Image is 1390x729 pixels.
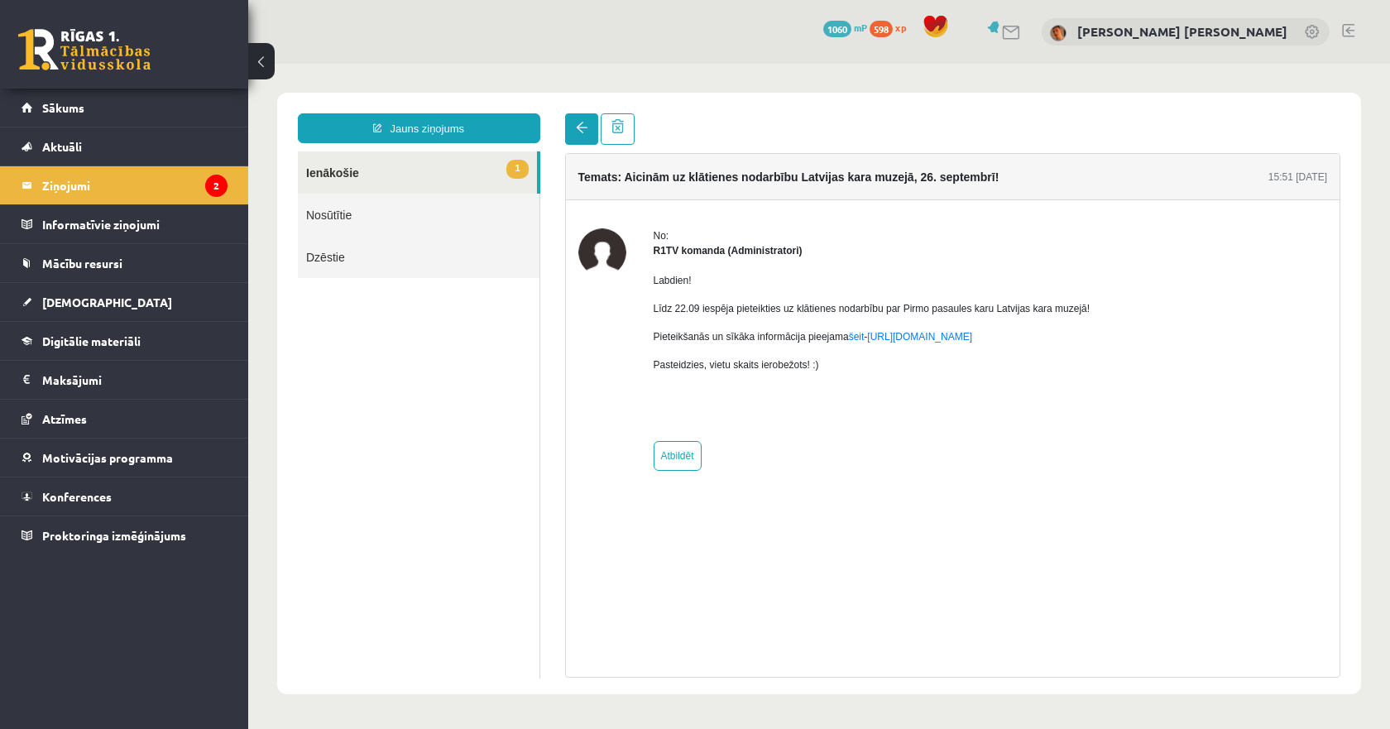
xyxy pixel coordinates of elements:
[619,267,724,279] a: [URL][DOMAIN_NAME]
[22,89,228,127] a: Sākums
[405,209,842,224] p: Labdien!
[205,175,228,197] i: 2
[42,411,87,426] span: Atzīmes
[22,477,228,516] a: Konferences
[42,256,122,271] span: Mācību resursi
[330,107,751,120] h4: Temats: Aicinām uz klātienes nodarbību Latvijas kara muzejā, 26. septembrī!
[50,130,291,172] a: Nosūtītie
[22,166,228,204] a: Ziņojumi2
[42,295,172,309] span: [DEMOGRAPHIC_DATA]
[405,266,842,281] p: Pieteikšanās un sīkāka informācija pieejama -
[823,21,851,37] span: 1060
[405,165,842,180] div: No:
[22,516,228,554] a: Proktoringa izmēģinājums
[823,21,867,34] a: 1060 mP
[405,181,554,193] strong: R1TV komanda (Administratori)
[22,439,228,477] a: Motivācijas programma
[42,139,82,154] span: Aktuāli
[870,21,914,34] a: 598 xp
[50,172,291,214] a: Dzēstie
[601,267,616,279] a: šeit
[1077,23,1287,40] a: [PERSON_NAME] [PERSON_NAME]
[22,127,228,165] a: Aktuāli
[22,205,228,243] a: Informatīvie ziņojumi
[405,377,453,407] a: Atbildēt
[42,205,228,243] legend: Informatīvie ziņojumi
[22,244,228,282] a: Mācību resursi
[22,322,228,360] a: Digitālie materiāli
[50,88,289,130] a: 1Ienākošie
[22,400,228,438] a: Atzīmes
[1050,25,1066,41] img: Kristiāns Aleksandrs Šramko
[330,165,378,213] img: R1TV komanda
[895,21,906,34] span: xp
[42,361,228,399] legend: Maksājumi
[42,166,228,204] legend: Ziņojumi
[42,528,186,543] span: Proktoringa izmēģinājums
[42,100,84,115] span: Sākums
[50,50,292,79] a: Jauns ziņojums
[854,21,867,34] span: mP
[405,237,842,252] p: Līdz 22.09 iespēja pieteikties uz klātienes nodarbību par Pirmo pasaules karu Latvijas kara muzejā!
[18,29,151,70] a: Rīgas 1. Tālmācības vidusskola
[42,489,112,504] span: Konferences
[22,283,228,321] a: [DEMOGRAPHIC_DATA]
[42,333,141,348] span: Digitālie materiāli
[405,294,842,309] p: Pasteidzies, vietu skaits ierobežots! :)
[42,450,173,465] span: Motivācijas programma
[870,21,893,37] span: 598
[22,361,228,399] a: Maksājumi
[258,96,280,115] span: 1
[1020,106,1079,121] div: 15:51 [DATE]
